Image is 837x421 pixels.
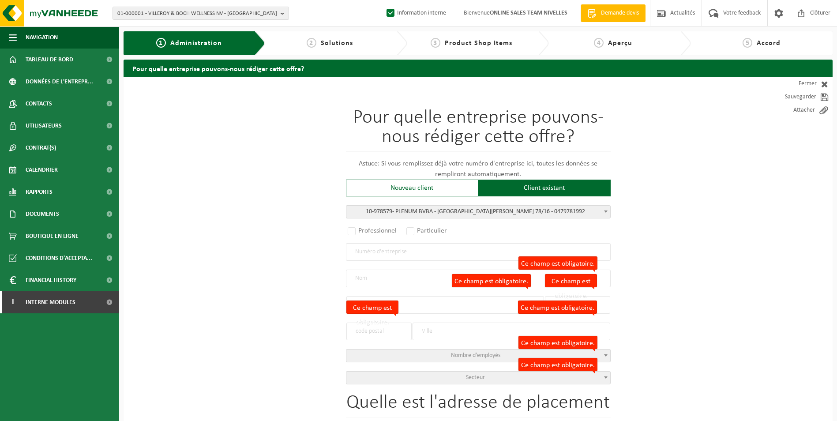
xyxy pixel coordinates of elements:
[413,323,610,340] input: Ville
[753,77,833,90] a: Fermer
[753,90,833,104] a: Sauvegarder
[346,108,611,152] h1: Pour quelle entreprise pouvons-nous rédiger cette offre?
[26,247,92,269] span: Conditions d'accepta...
[753,104,833,117] a: Attacher
[26,225,79,247] span: Boutique en ligne
[26,26,58,49] span: Navigation
[170,40,222,47] span: Administration
[466,374,485,381] span: Secteur
[113,7,289,20] button: 01-000001 - VILLEROY & BOCH WELLNESS NV - [GEOGRAPHIC_DATA]
[346,393,611,417] h1: Quelle est l'adresse de placement
[26,203,59,225] span: Documents
[478,180,611,196] div: Client existant
[581,4,646,22] a: Demande devis
[321,40,353,47] span: Solutions
[346,243,611,261] input: Numéro d'entreprise
[599,9,641,18] span: Demande devis
[594,38,604,48] span: 4
[346,205,611,218] span: <span class="highlight"><span class="highlight">10-978579</span></span> - PLENUM BVBA - 1180 UCCL...
[156,38,166,48] span: 1
[518,336,597,349] label: Ce champ est obligatoire.
[545,274,597,287] label: Ce champ est obligatoire.
[757,40,781,47] span: Accord
[431,38,440,48] span: 3
[452,274,531,287] label: Ce champ est obligatoire.
[608,40,632,47] span: Aperçu
[366,208,392,215] span: 10-978579
[26,93,52,115] span: Contacts
[26,115,62,137] span: Utilisateurs
[26,291,75,313] span: Interne modules
[117,7,277,20] span: 01-000001 - VILLEROY & BOCH WELLNESS NV - [GEOGRAPHIC_DATA]
[490,10,567,16] strong: ONLINE SALES TEAM NIVELLES
[743,38,752,48] span: 5
[346,270,611,287] input: Nom
[451,352,500,359] span: Nombre d'employés
[270,38,389,49] a: 2Solutions
[26,71,93,93] span: Données de l'entrepr...
[695,38,828,49] a: 5Accord
[26,181,53,203] span: Rapports
[518,301,597,314] label: Ce champ est obligatoire.
[26,49,73,71] span: Tableau de bord
[26,159,58,181] span: Calendrier
[346,206,610,218] span: <span class="highlight"><span class="highlight">10-978579</span></span> - PLENUM BVBA - 1180 UCCL...
[346,296,544,314] input: Rue
[553,38,673,49] a: 4Aperçu
[346,225,399,237] label: Professionnel
[385,7,446,20] label: Information interne
[124,60,833,77] h2: Pour quelle entreprise pouvons-nous rédiger cette offre?
[346,301,398,314] label: Ce champ est obligatoire.
[26,269,76,291] span: Financial History
[518,256,597,270] label: Ce champ est obligatoire.
[412,38,531,49] a: 3Product Shop Items
[346,323,412,340] input: code postal
[405,225,450,237] label: Particulier
[130,38,248,49] a: 1Administration
[445,40,512,47] span: Product Shop Items
[26,137,56,159] span: Contrat(s)
[307,38,316,48] span: 2
[346,180,478,196] div: Nouveau client
[9,291,17,313] span: I
[518,358,597,371] label: Ce champ est obligatoire.
[346,158,611,180] p: Astuce: Si vous remplissez déjà votre numéro d'entreprise ici, toutes les données se rempliront a...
